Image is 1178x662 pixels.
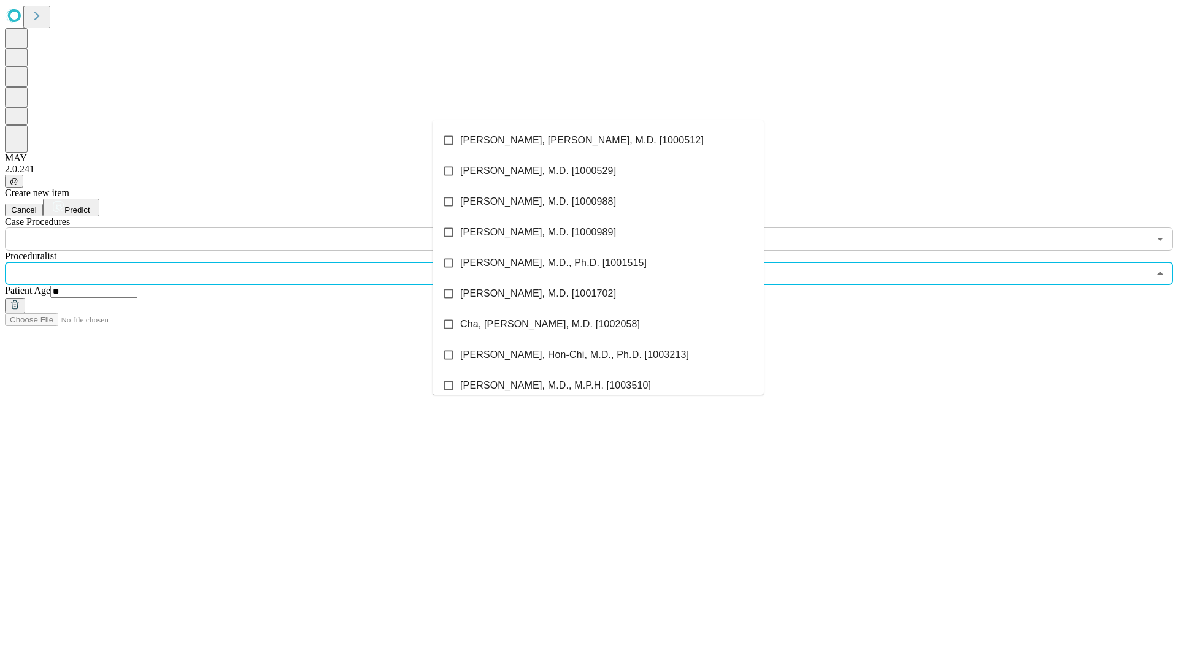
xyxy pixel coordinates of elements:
[64,205,90,215] span: Predict
[460,133,704,148] span: [PERSON_NAME], [PERSON_NAME], M.D. [1000512]
[1152,230,1169,248] button: Open
[10,177,18,186] span: @
[5,188,69,198] span: Create new item
[11,205,37,215] span: Cancel
[460,348,689,362] span: [PERSON_NAME], Hon-Chi, M.D., Ph.D. [1003213]
[460,286,616,301] span: [PERSON_NAME], M.D. [1001702]
[5,216,70,227] span: Scheduled Procedure
[5,153,1173,164] div: MAY
[460,317,640,332] span: Cha, [PERSON_NAME], M.D. [1002058]
[1152,265,1169,282] button: Close
[5,164,1173,175] div: 2.0.241
[5,204,43,216] button: Cancel
[460,194,616,209] span: [PERSON_NAME], M.D. [1000988]
[460,378,651,393] span: [PERSON_NAME], M.D., M.P.H. [1003510]
[460,256,647,270] span: [PERSON_NAME], M.D., Ph.D. [1001515]
[460,164,616,178] span: [PERSON_NAME], M.D. [1000529]
[5,251,56,261] span: Proceduralist
[5,175,23,188] button: @
[5,285,50,295] span: Patient Age
[460,225,616,240] span: [PERSON_NAME], M.D. [1000989]
[43,199,99,216] button: Predict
